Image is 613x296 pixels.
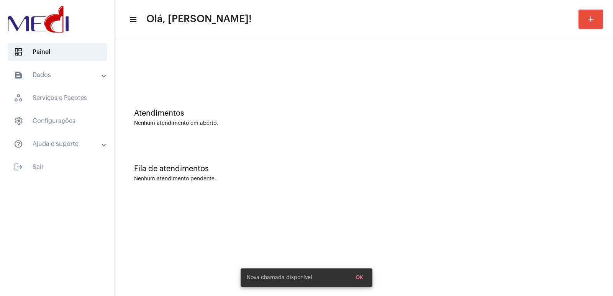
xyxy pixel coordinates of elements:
[14,116,23,126] span: sidenav icon
[14,47,23,57] span: sidenav icon
[8,158,107,176] span: Sair
[14,70,23,80] mat-icon: sidenav icon
[6,4,70,34] img: d3a1b5fa-500b-b90f-5a1c-719c20e9830b.png
[14,93,23,103] span: sidenav icon
[349,271,369,285] button: OK
[247,274,312,281] span: Nova chamada disponível
[134,109,594,118] div: Atendimentos
[5,66,115,84] mat-expansion-panel-header: sidenav iconDados
[14,139,102,149] mat-panel-title: Ajuda e suporte
[5,135,115,153] mat-expansion-panel-header: sidenav iconAjuda e suporte
[134,121,594,126] div: Nenhum atendimento em aberto.
[8,89,107,107] span: Serviços e Pacotes
[356,275,363,280] span: OK
[129,15,136,24] mat-icon: sidenav icon
[8,43,107,61] span: Painel
[134,176,216,182] div: Nenhum atendimento pendente.
[14,139,23,149] mat-icon: sidenav icon
[134,165,594,173] div: Fila de atendimentos
[146,13,252,25] span: Olá, [PERSON_NAME]!
[8,112,107,130] span: Configurações
[14,70,102,80] mat-panel-title: Dados
[586,15,595,24] mat-icon: add
[14,162,23,172] mat-icon: sidenav icon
